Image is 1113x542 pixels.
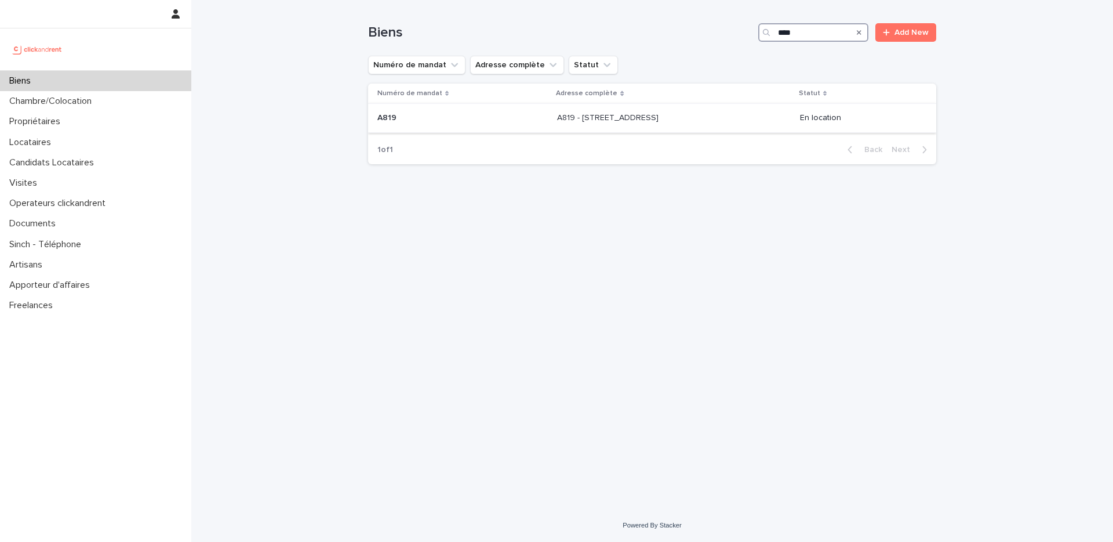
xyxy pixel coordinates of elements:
button: Back [838,144,887,155]
button: Numéro de mandat [368,56,465,74]
input: Search [758,23,868,42]
p: Sinch - Téléphone [5,239,90,250]
p: Visites [5,178,46,189]
span: Back [857,146,882,154]
p: A819 [377,111,399,123]
img: UCB0brd3T0yccxBKYDjQ [9,38,66,61]
span: Add New [894,28,929,37]
p: Adresse complète [556,87,617,100]
p: Locataires [5,137,60,148]
p: Documents [5,218,65,229]
button: Next [887,144,936,155]
p: 1 of 1 [368,136,402,164]
p: Biens [5,75,40,86]
p: Statut [799,87,820,100]
h1: Biens [368,24,754,41]
span: Next [892,146,917,154]
p: En location [800,113,918,123]
p: Operateurs clickandrent [5,198,115,209]
p: Freelances [5,300,62,311]
a: Add New [875,23,936,42]
a: Powered By Stacker [623,522,681,529]
p: A819 - [STREET_ADDRESS] [557,111,661,123]
p: Propriétaires [5,116,70,127]
p: Apporteur d'affaires [5,280,99,291]
tr: A819A819 A819 - [STREET_ADDRESS]A819 - [STREET_ADDRESS] En location [368,104,936,133]
button: Adresse complète [470,56,564,74]
p: Numéro de mandat [377,87,442,100]
button: Statut [569,56,618,74]
p: Artisans [5,259,52,270]
p: Candidats Locataires [5,157,103,168]
p: Chambre/Colocation [5,96,101,107]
